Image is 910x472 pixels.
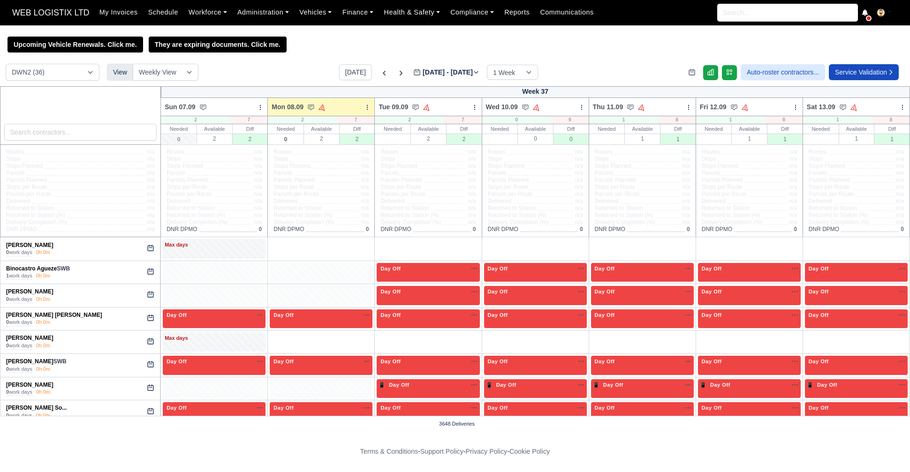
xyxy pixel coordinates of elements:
span: n/a [575,205,583,211]
span: Parcels [595,170,614,177]
span: Parcels [488,170,507,177]
span: Returned to Station (%) [595,212,653,219]
span: Stops [809,156,823,163]
span: n/a [147,219,155,225]
span: Stops [6,156,21,163]
span: Parcels per Route [380,191,425,198]
span: Stops per Route [380,184,421,191]
div: Available [411,124,446,134]
span: Mon 08.09 [272,102,303,112]
a: Terms & Conditions [360,448,418,455]
div: 9 [551,116,588,124]
span: n/a [682,163,690,169]
span: Stops [380,156,395,163]
div: Max days [165,241,264,249]
span: Stops Planned [702,163,738,170]
span: Thu 11.09 [593,102,623,112]
div: 2 [447,134,482,144]
span: DNR DPMO [273,226,304,233]
span: Stops [702,156,716,163]
span: n/a [254,149,262,155]
a: Privacy Policy [466,448,508,455]
span: n/a [147,177,155,183]
div: 1 [589,116,659,124]
div: work days [6,249,32,256]
span: Routes [702,149,720,156]
span: n/a [254,156,262,162]
span: n/a [575,219,583,225]
div: 8 [765,116,802,124]
span: n/a [254,177,262,183]
span: n/a [789,156,797,162]
a: [PERSON_NAME] So... [6,405,67,411]
span: n/a [468,198,476,204]
span: Delivery Completion (%) [167,219,227,226]
div: 1 [625,134,660,143]
span: n/a [682,170,690,176]
span: n/a [147,191,155,197]
span: Parcels Planned [809,177,849,184]
div: 7 [444,116,481,124]
div: 0h 0m [36,296,51,303]
span: Returned to Station (%) [6,212,65,219]
a: Schedule [143,3,183,22]
div: Needed [696,124,732,134]
span: 0 [366,226,369,232]
span: n/a [789,177,797,183]
span: n/a [896,219,904,225]
div: Week 37 [161,86,910,98]
span: n/a [361,163,369,169]
div: Diff [767,124,803,134]
span: n/a [361,170,369,176]
span: Day Off [700,265,724,272]
span: n/a [147,156,155,162]
span: Parcels Planned [488,177,529,184]
span: Stops Planned [167,163,203,170]
div: 2 [340,134,375,144]
span: Delivered [809,198,833,205]
span: Returned to Station [595,205,643,212]
span: n/a [682,212,690,218]
span: Delivered [273,198,297,205]
div: Diff [660,124,696,134]
span: n/a [896,149,904,155]
span: Day Off [593,265,617,272]
div: 2 [197,134,232,143]
div: 2 [304,134,339,143]
span: n/a [575,177,583,183]
span: n/a [254,163,262,169]
span: Parcels per Route [488,191,533,198]
div: Available [839,124,874,134]
span: n/a [468,205,476,211]
span: n/a [361,177,369,183]
span: Day Off [807,265,831,272]
span: Parcels [273,170,292,177]
span: n/a [147,170,155,176]
span: Parcels [380,170,399,177]
span: n/a [361,198,369,204]
input: Search... [717,4,858,22]
span: n/a [789,184,797,190]
span: n/a [361,156,369,162]
span: Routes [809,149,827,156]
span: Stops per Route [167,184,207,191]
span: Parcels Planned [167,177,207,184]
span: Parcels per Route [273,191,318,198]
a: Communications [535,3,599,22]
span: n/a [789,163,797,169]
div: 0h 0m [36,412,51,420]
span: n/a [468,184,476,190]
div: Needed [375,124,410,134]
span: Stops [488,156,502,163]
span: n/a [896,156,904,162]
div: 1 [767,134,803,144]
span: n/a [468,219,476,225]
span: Sat 13.09 [807,102,835,112]
div: 0h 0m [36,389,51,396]
span: 0 [473,226,476,232]
span: Stops per Route [595,184,636,191]
span: Stops per Route [809,184,849,191]
span: Routes [595,149,613,156]
span: n/a [147,226,155,232]
span: n/a [575,170,583,176]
